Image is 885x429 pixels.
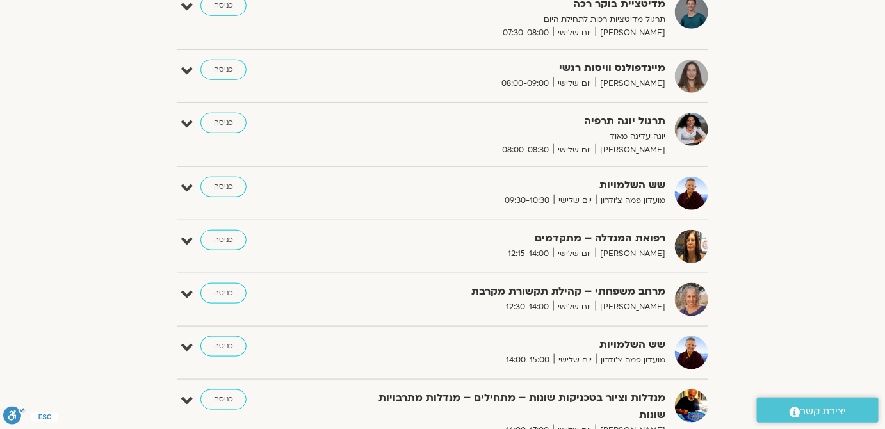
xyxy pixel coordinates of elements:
[500,194,554,207] span: 09:30-10:30
[554,194,596,207] span: יום שלישי
[501,353,554,367] span: 14:00-15:00
[596,300,665,314] span: [PERSON_NAME]
[352,60,665,77] strong: מיינדפולנס וויסות רגשי
[200,336,247,357] a: כניסה
[553,143,596,157] span: יום שלישי
[498,143,553,157] span: 08:00-08:30
[352,130,665,143] p: יוגה עדינה מאוד
[553,77,596,90] span: יום שלישי
[352,13,665,26] p: תרגול מדיטציות רכות לתחילת היום
[757,398,879,423] a: יצירת קשר
[553,300,596,314] span: יום שלישי
[200,113,247,133] a: כניסה
[352,389,665,424] strong: מנדלות וציור בטכניקות שונות – מתחילים – מנדלות מתרבויות שונות
[596,77,665,90] span: [PERSON_NAME]
[596,194,665,207] span: מועדון פמה צ'ודרון
[501,300,553,314] span: 12:30-14:00
[553,247,596,261] span: יום שלישי
[200,60,247,80] a: כניסה
[200,283,247,304] a: כניסה
[596,247,665,261] span: [PERSON_NAME]
[503,247,553,261] span: 12:15-14:00
[497,77,553,90] span: 08:00-09:00
[200,389,247,410] a: כניסה
[800,403,847,420] span: יצירת קשר
[596,143,665,157] span: [PERSON_NAME]
[352,230,665,247] strong: רפואת המנדלה – מתקדמים
[498,26,553,40] span: 07:30-08:00
[200,230,247,250] a: כניסה
[352,336,665,353] strong: שש השלמויות
[352,283,665,300] strong: מרחב משפחתי – קהילת תקשורת מקרבת
[553,26,596,40] span: יום שלישי
[596,353,665,367] span: מועדון פמה צ'ודרון
[352,113,665,130] strong: תרגול יוגה תרפיה
[200,177,247,197] a: כניסה
[596,26,665,40] span: [PERSON_NAME]
[352,177,665,194] strong: שש השלמויות
[554,353,596,367] span: יום שלישי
